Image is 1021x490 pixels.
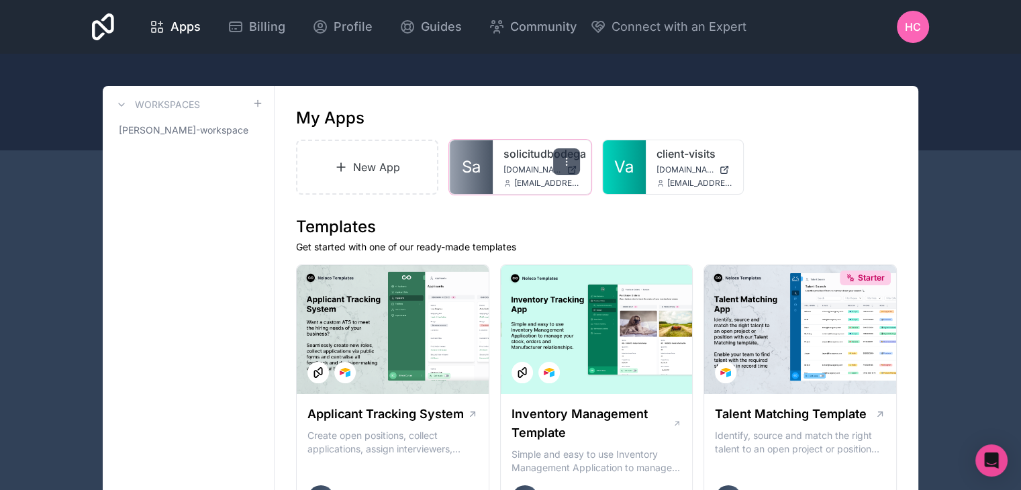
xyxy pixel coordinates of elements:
a: [DOMAIN_NAME] [657,164,733,175]
a: solicitudbodega [503,146,580,162]
h1: Inventory Management Template [512,405,673,442]
p: Identify, source and match the right talent to an open project or position with our Talent Matchi... [715,429,885,456]
a: [PERSON_NAME]-workspace [113,118,263,142]
img: Airtable Logo [340,367,350,378]
span: HC [905,19,921,35]
a: Profile [301,12,383,42]
a: Guides [389,12,473,42]
a: New App [296,140,438,195]
span: Sa [462,156,481,178]
span: Community [510,17,577,36]
a: client-visits [657,146,733,162]
h1: My Apps [296,107,364,129]
span: [PERSON_NAME]-workspace [119,124,248,137]
h1: Talent Matching Template [715,405,867,424]
p: Create open positions, collect applications, assign interviewers, centralise candidate feedback a... [307,429,478,456]
span: [DOMAIN_NAME] [503,164,561,175]
p: Simple and easy to use Inventory Management Application to manage your stock, orders and Manufact... [512,448,682,475]
a: Billing [217,12,296,42]
span: Va [614,156,634,178]
img: Airtable Logo [720,367,731,378]
span: Guides [421,17,462,36]
button: Connect with an Expert [590,17,746,36]
span: [EMAIL_ADDRESS][DOMAIN_NAME] [667,178,733,189]
a: Community [478,12,587,42]
span: [EMAIL_ADDRESS][DOMAIN_NAME] [514,178,580,189]
img: Airtable Logo [544,367,554,378]
a: Sa [450,140,493,194]
span: Starter [858,273,885,283]
h1: Templates [296,216,897,238]
a: Va [603,140,646,194]
div: Open Intercom Messenger [975,444,1008,477]
span: Apps [171,17,201,36]
span: Profile [334,17,373,36]
a: Apps [138,12,211,42]
a: Workspaces [113,97,200,113]
p: Get started with one of our ready-made templates [296,240,897,254]
span: [DOMAIN_NAME] [657,164,714,175]
h3: Workspaces [135,98,200,111]
span: Billing [249,17,285,36]
a: [DOMAIN_NAME] [503,164,580,175]
span: Connect with an Expert [612,17,746,36]
h1: Applicant Tracking System [307,405,464,424]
